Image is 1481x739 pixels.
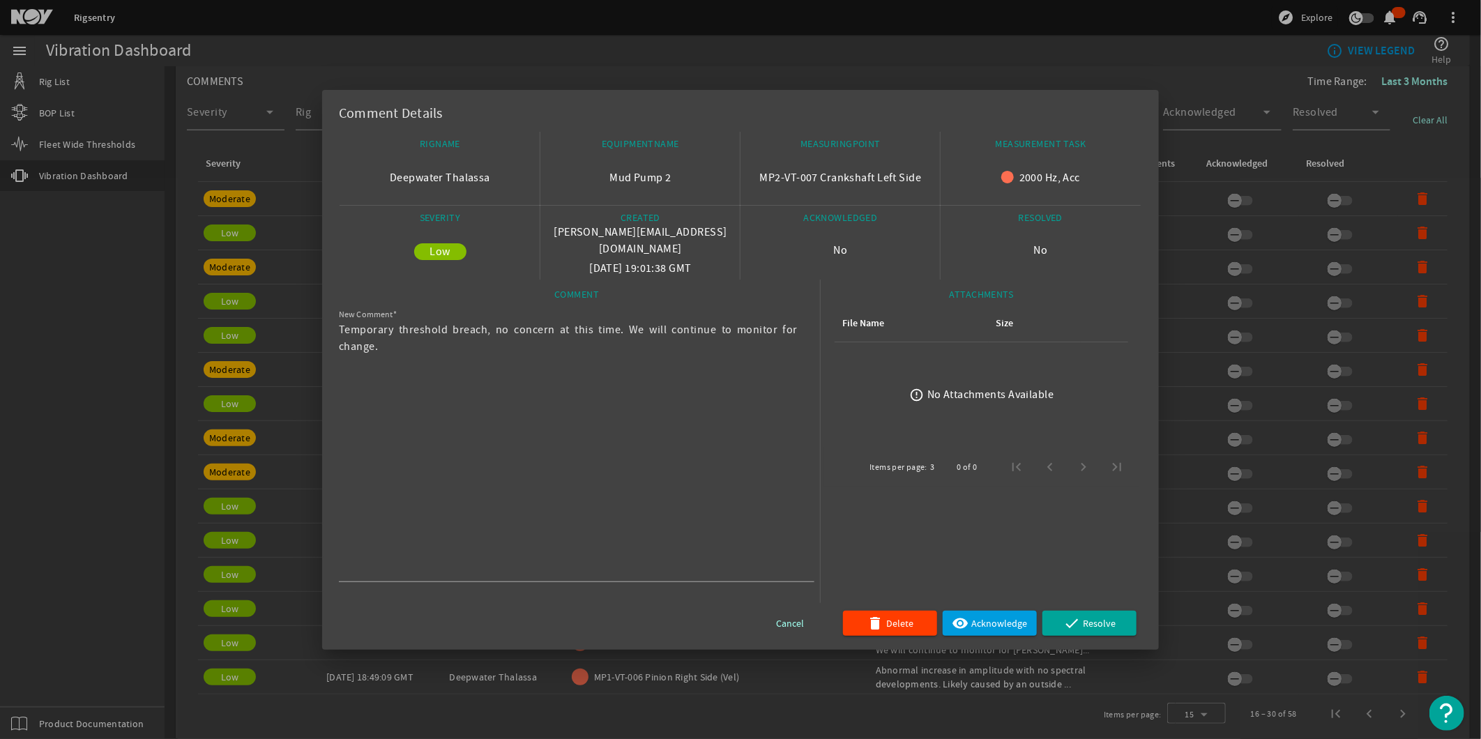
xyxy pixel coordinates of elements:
span: Acknowledge [972,615,1028,632]
div: No Attachments Available [927,386,1054,403]
p: [PERSON_NAME][EMAIL_ADDRESS][DOMAIN_NAME] [546,224,735,257]
div: RIGNAME [345,137,535,155]
mat-icon: delete [867,615,883,632]
div: Mud Pump 2 [546,155,735,200]
div: MEASUREMENT TASK [946,137,1135,155]
div: Comment Details [322,90,1159,131]
button: Open Resource Center [1429,696,1464,731]
div: 3 [930,460,934,474]
div: Size [996,316,1014,331]
p: No [834,242,848,259]
div: Items per page: [869,460,927,474]
div: ATTACHMENTS [823,288,1139,306]
div: MP2-VT-007 Crankshaft Left Side [746,155,935,200]
div: File Name [842,316,884,331]
span: 2000 Hz, Acc [1019,171,1080,185]
div: 0 of 0 [957,460,978,474]
div: ACKNOWLEDGED [746,211,935,229]
div: RESOLVED [946,211,1135,229]
mat-label: New Comment [339,309,393,319]
button: Acknowledge [943,611,1037,636]
div: EQUIPMENTNAME [546,137,735,155]
button: Delete [843,611,937,636]
p: [DATE] 19:01:38 GMT [546,260,735,277]
div: CREATED [546,211,735,229]
span: Cancel [777,615,805,632]
p: No [1034,242,1048,259]
mat-icon: error_outline [909,388,924,402]
span: Low [430,245,450,259]
mat-icon: done [1063,615,1080,632]
div: SEVERITY [345,211,535,229]
button: Resolve [1042,611,1137,636]
div: MEASURINGPOINT [746,137,935,155]
div: COMMENT [339,288,814,306]
span: Resolve [1083,615,1116,632]
mat-icon: visibility [952,615,969,632]
button: Cancel [743,611,837,636]
div: Deepwater Thalassa [345,155,535,200]
span: Delete [886,615,913,632]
